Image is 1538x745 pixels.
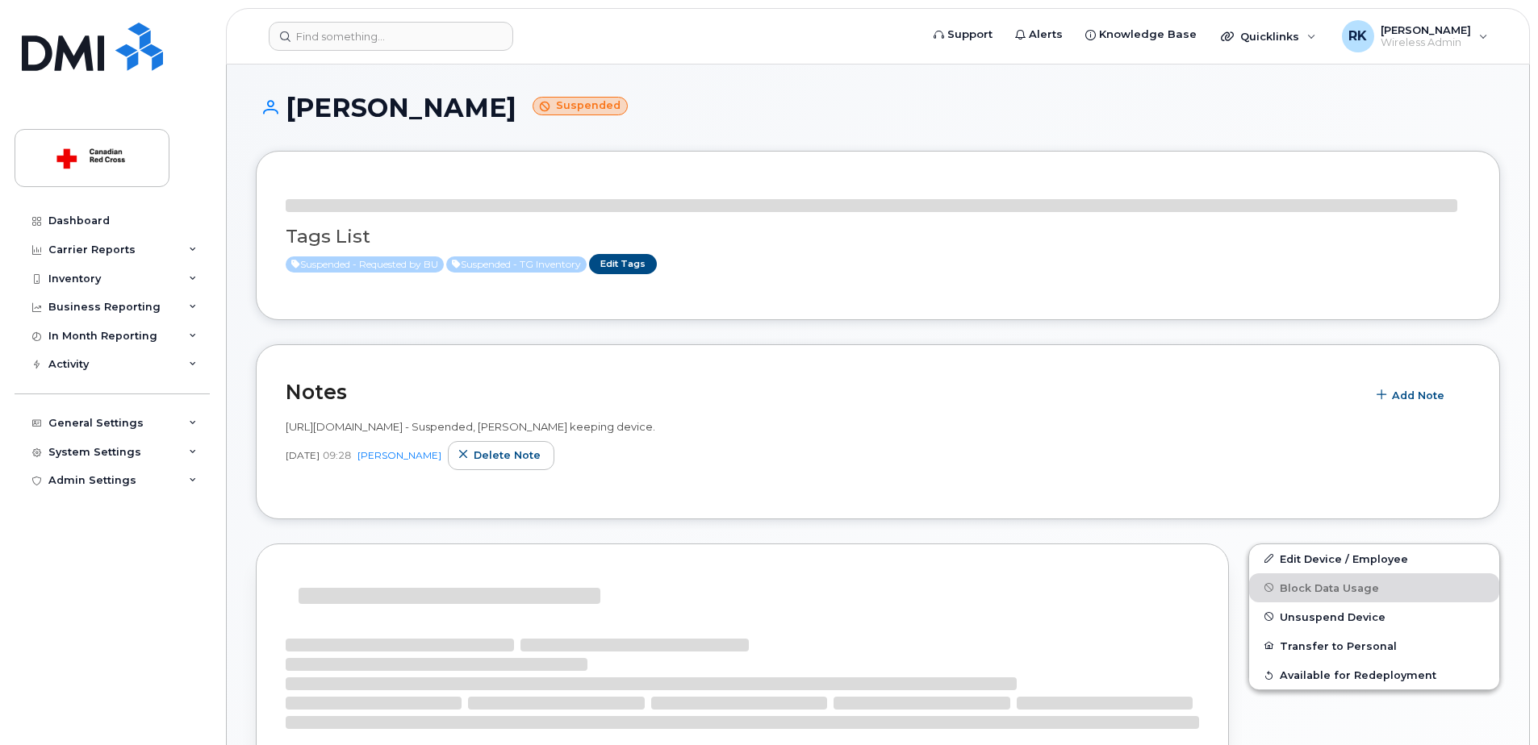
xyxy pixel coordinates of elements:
h1: [PERSON_NAME] [256,94,1500,122]
button: Available for Redeployment [1249,660,1499,689]
span: Active [286,256,444,273]
span: 09:28 [323,448,351,462]
span: Active [446,256,587,273]
a: Edit Tags [589,254,657,274]
button: Unsuspend Device [1249,602,1499,631]
span: Add Note [1392,388,1444,403]
small: Suspended [533,97,628,115]
span: [URL][DOMAIN_NAME] - Suspended, [PERSON_NAME] keeping device. [286,420,655,433]
h2: Notes [286,380,1358,404]
button: Block Data Usage [1249,573,1499,602]
a: [PERSON_NAME] [357,449,441,461]
span: [DATE] [286,448,320,462]
span: Delete note [474,447,541,463]
span: Unsuspend Device [1280,610,1385,622]
h3: Tags List [286,227,1470,247]
button: Transfer to Personal [1249,631,1499,660]
button: Delete note [448,441,554,470]
span: Available for Redeployment [1280,669,1436,681]
button: Add Note [1366,381,1458,410]
a: Edit Device / Employee [1249,544,1499,573]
